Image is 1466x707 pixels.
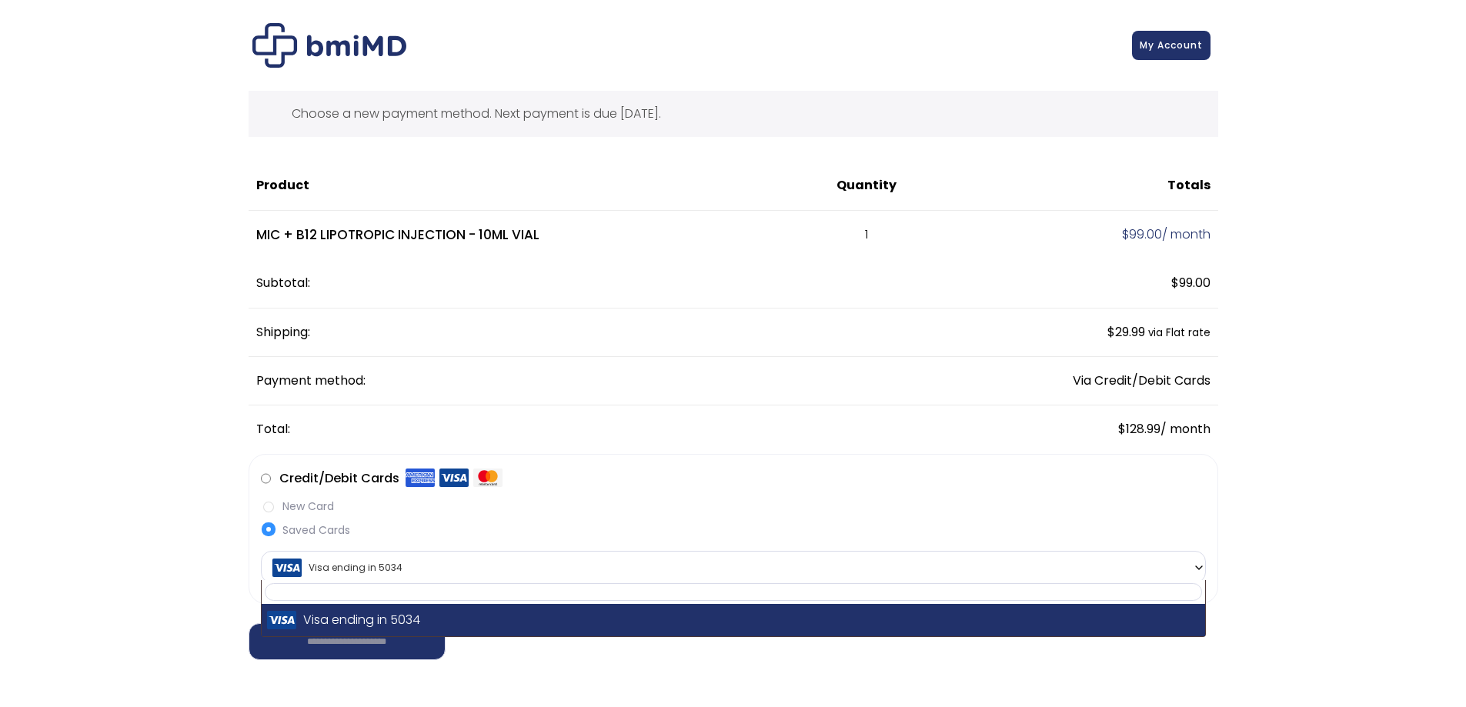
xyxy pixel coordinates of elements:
div: Choose a new payment method. Next payment is due [DATE]. [249,91,1218,137]
th: Shipping: [249,308,937,357]
img: Visa [439,468,469,488]
span: $ [1171,274,1179,292]
th: Product [249,162,798,210]
img: Amex [406,468,435,488]
span: $ [1107,323,1115,341]
th: Totals [936,162,1217,210]
th: Total: [249,405,937,453]
span: Visa ending in 5034 [265,552,1201,584]
a: My Account [1132,31,1211,60]
li: Visa ending in 5034 [262,604,1205,636]
img: Mastercard [473,468,503,488]
label: New Card [261,499,1206,515]
img: Checkout [252,23,406,68]
span: 99.00 [1171,274,1211,292]
small: via Flat rate [1148,325,1211,340]
span: $ [1122,225,1129,243]
label: Credit/Debit Cards [279,466,503,491]
td: / month [936,405,1217,453]
span: Visa ending in 5034 [261,551,1206,583]
th: Payment method: [249,357,937,405]
td: / month [936,211,1217,260]
span: My Account [1140,38,1203,52]
td: MIC + B12 LIPOTROPIC INJECTION - 10ML VIAL [249,211,798,260]
th: Quantity [797,162,936,210]
label: Saved Cards [261,522,1206,539]
td: 1 [797,211,936,260]
td: Via Credit/Debit Cards [936,357,1217,405]
span: $ [1118,420,1126,438]
span: 128.99 [1118,420,1160,438]
span: 29.99 [1107,323,1145,341]
th: Subtotal: [249,259,937,308]
span: 99.00 [1122,225,1162,243]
